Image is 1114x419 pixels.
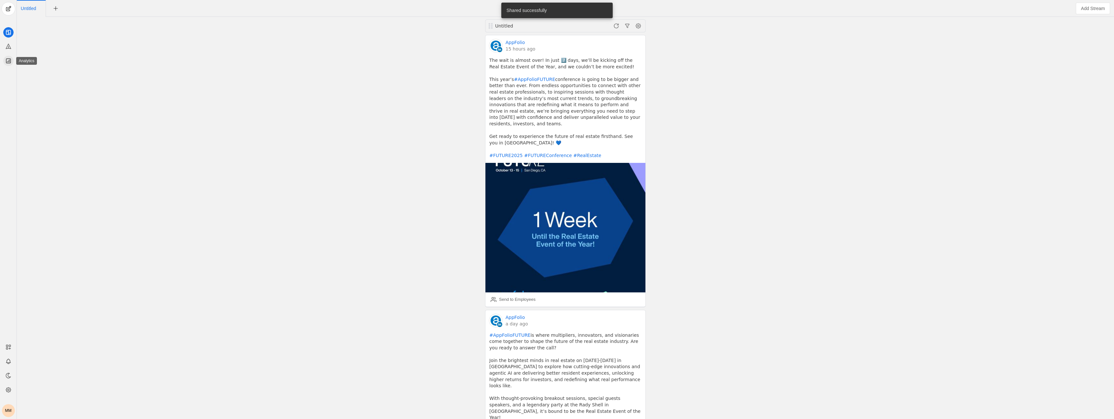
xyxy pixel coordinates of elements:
pre: The wait is almost over! In just 7️⃣ days, we’ll be kicking off the Real Estate Event of the Year... [489,57,642,159]
div: Untitled [495,23,572,29]
a: #FUTURE2025 [489,153,523,158]
div: Shared successfully [501,3,610,18]
img: undefined [485,163,645,292]
img: cache [489,314,502,327]
a: #RealEstate [573,153,601,158]
a: 15 hours ago [506,46,535,52]
button: MM [2,404,15,417]
a: AppFolio [506,39,525,46]
a: #AppFolioFUTURE [514,77,555,82]
a: a day ago [506,321,528,327]
div: Analytics [16,57,37,65]
span: Add Stream [1081,5,1105,12]
div: Send to Employees [499,296,536,303]
a: #FUTUREConference [524,153,572,158]
app-icon-button: New Tab [50,6,62,11]
button: Add Stream [1076,3,1110,14]
span: Click to edit name [21,6,36,11]
a: AppFolio [506,314,525,321]
button: Send to Employees [488,294,538,305]
a: #AppFolioFUTURE [489,333,530,338]
img: cache [489,39,502,52]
